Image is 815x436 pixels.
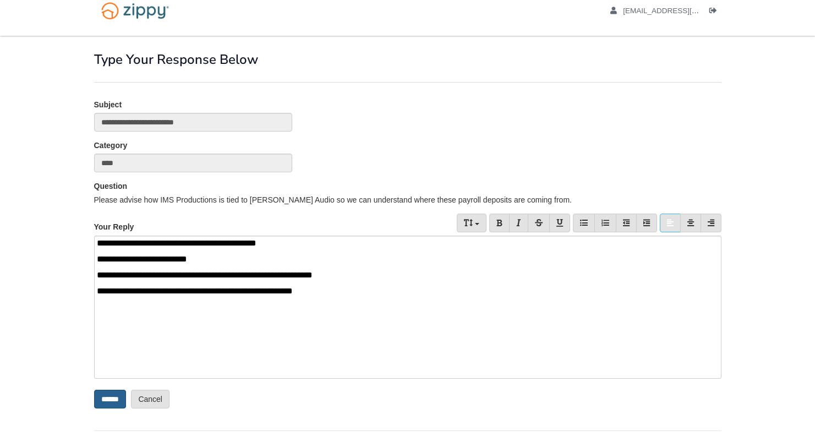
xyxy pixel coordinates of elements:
a: Cancel [131,390,169,408]
a: Indent (Tab) [636,214,657,232]
a: Bullet list [573,214,595,232]
label: Question [94,181,128,192]
span: Please advise how IMS Productions is tied to [PERSON_NAME] Audio so we can understand where these... [94,195,572,204]
h1: Type Your Response Below [94,52,721,67]
a: Reduce indent (Shift+Tab) [616,214,637,232]
a: Strikethrough [528,214,550,232]
a: Align Left (Ctrl/Cmd+L) [660,214,681,232]
a: Italic (Ctrl/Cmd+I) [509,214,528,232]
a: Log out [709,7,721,18]
a: Font Size [457,214,486,232]
span: rfultz@bsu.edu [623,7,749,15]
a: edit profile [610,7,750,18]
a: Bold (Ctrl/Cmd+B) [489,214,510,232]
a: Underline [549,214,570,232]
label: Subject [94,99,122,110]
a: Center (Ctrl/Cmd+E) [680,214,701,232]
a: Align Right (Ctrl/Cmd+R) [701,214,721,232]
label: Your Reply [94,214,134,232]
label: Category [94,140,128,151]
a: Number list [594,214,616,232]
